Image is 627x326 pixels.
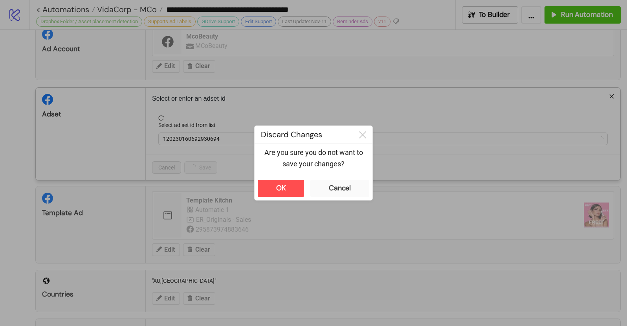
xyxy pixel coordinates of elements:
button: OK [258,180,304,197]
button: Cancel [310,180,369,197]
div: OK [276,184,286,193]
div: Cancel [329,184,351,193]
div: Discard Changes [255,126,353,144]
p: Are you sure you do not want to save your changes? [261,147,366,169]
